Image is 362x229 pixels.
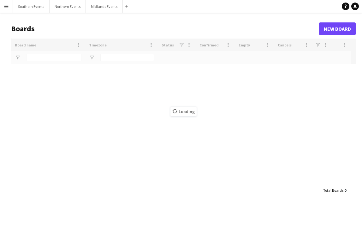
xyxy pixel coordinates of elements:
[170,107,197,116] span: Loading
[11,24,319,33] h1: Boards
[344,188,346,193] span: 0
[13,0,50,13] button: Southern Events
[50,0,86,13] button: Northern Events
[323,184,346,196] div: :
[323,188,343,193] span: Total Boards
[319,22,356,35] a: New Board
[86,0,123,13] button: Midlands Events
